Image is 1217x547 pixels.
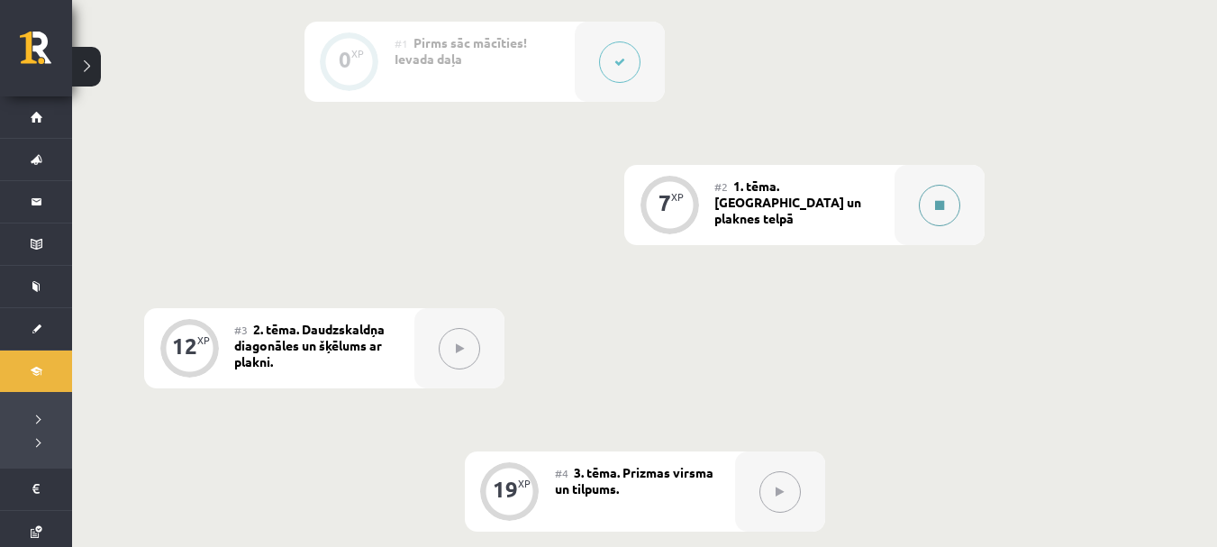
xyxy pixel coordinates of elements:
[20,32,72,77] a: Rīgas 1. Tālmācības vidusskola
[351,49,364,59] div: XP
[518,479,531,488] div: XP
[555,466,568,480] span: #4
[714,178,861,226] span: 1. tēma. [GEOGRAPHIC_DATA] un plaknes telpā
[395,34,527,67] span: Pirms sāc mācīties! Ievada daļa
[234,323,248,337] span: #3
[671,192,684,202] div: XP
[714,179,728,194] span: #2
[658,195,671,211] div: 7
[493,481,518,497] div: 19
[395,36,408,50] span: #1
[339,51,351,68] div: 0
[555,464,713,497] span: 3. tēma. Prizmas virsma un tilpums.
[172,338,197,354] div: 12
[197,335,210,345] div: XP
[234,321,385,369] span: 2. tēma. Daudzskaldņa diagonāles un šķēlums ar plakni.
